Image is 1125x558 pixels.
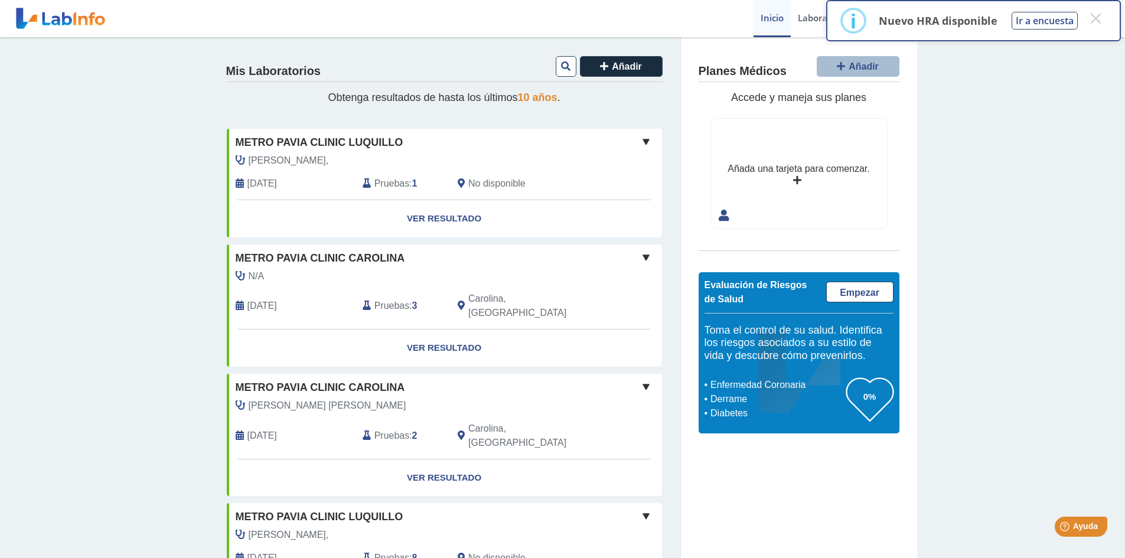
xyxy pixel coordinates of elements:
div: Añada una tarjeta para comenzar. [728,162,869,176]
span: Obtenga resultados de hasta los últimos . [328,92,560,103]
span: Barreto Sosa, Sissi [249,399,406,413]
li: Diabetes [707,406,846,420]
span: Metro Pavia Clinic Luquillo [236,135,403,151]
button: Añadir [817,56,899,77]
a: Empezar [826,282,894,302]
b: 3 [412,301,418,311]
span: Evaluación de Riesgos de Salud [705,280,807,304]
a: Ver Resultado [227,459,662,497]
div: : [354,177,449,191]
span: 2024-05-21 [247,299,277,313]
p: Nuevo HRA disponible [879,14,997,28]
span: Carolina, PR [468,292,599,320]
button: Añadir [580,56,663,77]
h4: Planes Médicos [699,64,787,79]
div: : [354,422,449,450]
span: 2024-05-24 [247,177,277,191]
span: Metro Pavia Clinic Carolina [236,250,405,266]
a: Ver Resultado [227,200,662,237]
iframe: Help widget launcher [1020,512,1112,545]
span: Pruebas [374,429,409,443]
span: Gonzalez, [249,154,329,168]
span: N/A [249,269,265,283]
b: 2 [412,430,418,440]
span: Añadir [612,61,642,71]
span: Rivera, [249,528,329,542]
h5: Toma el control de su salud. Identifica los riesgos asociados a su estilo de vida y descubre cómo... [705,324,894,363]
div: : [354,292,449,320]
li: Derrame [707,392,846,406]
b: 1 [412,178,418,188]
h3: 0% [846,389,894,404]
span: 10 años [518,92,557,103]
span: Empezar [840,288,879,298]
a: Ver Resultado [227,329,662,367]
span: Carolina, PR [468,422,599,450]
span: 2024-05-18 [247,429,277,443]
li: Enfermedad Coronaria [707,378,846,392]
span: Pruebas [374,177,409,191]
span: Metro Pavia Clinic Luquillo [236,509,403,525]
span: Pruebas [374,299,409,313]
span: Añadir [849,61,879,71]
h4: Mis Laboratorios [226,64,321,79]
button: Close this dialog [1085,8,1106,29]
button: Ir a encuesta [1012,12,1078,30]
span: No disponible [468,177,526,191]
span: Metro Pavia Clinic Carolina [236,380,405,396]
span: Accede y maneja sus planes [731,92,866,103]
div: i [850,10,856,31]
